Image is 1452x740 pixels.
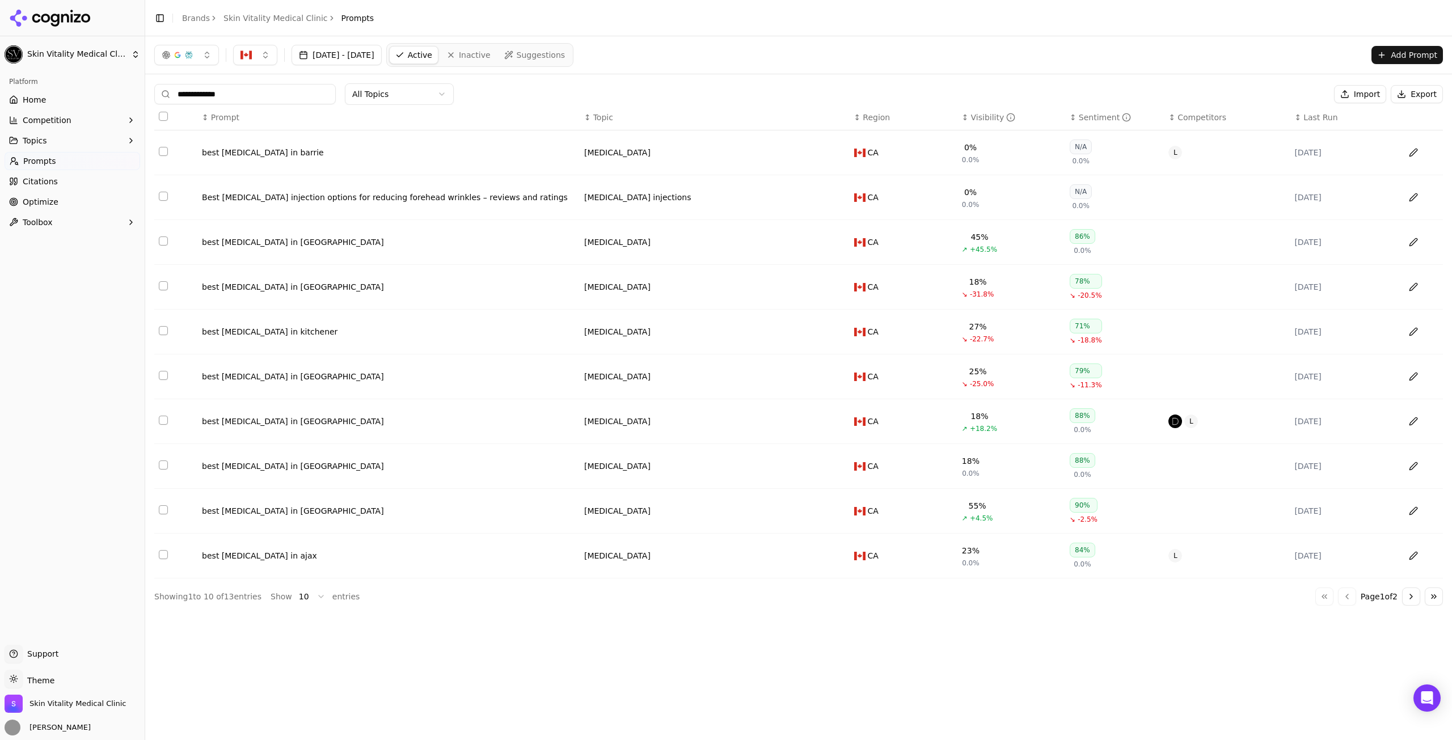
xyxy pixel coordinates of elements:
div: 78% [1070,274,1102,289]
a: Skin Vitality Medical Clinic [223,12,328,24]
span: ↘ [1070,515,1075,524]
span: -20.5% [1078,291,1101,300]
img: CA flag [854,552,866,560]
span: +4.5% [970,514,993,523]
span: ↗ [962,245,968,254]
span: Home [23,94,46,105]
span: CA [868,460,879,472]
img: dermapure [1168,415,1182,428]
div: 27% [969,321,987,332]
span: -11.3% [1078,380,1101,390]
a: best [MEDICAL_DATA] in [GEOGRAPHIC_DATA] [202,236,575,248]
span: Active [408,49,432,61]
a: [MEDICAL_DATA] [584,326,651,337]
span: Prompts [23,155,56,167]
span: Suggestions [517,49,565,61]
div: Best [MEDICAL_DATA] injection options for reducing forehead wrinkles – reviews and ratings [202,192,575,203]
div: 18% [970,411,988,422]
div: Platform [5,73,140,91]
span: [PERSON_NAME] [25,722,91,733]
a: Citations [5,172,140,191]
button: Select row 9 [159,505,168,514]
div: 90% [1070,498,1098,513]
a: best [MEDICAL_DATA] in [GEOGRAPHIC_DATA] [202,505,575,517]
a: best [MEDICAL_DATA] in barrie [202,147,575,158]
img: Skin Vitality Medical Clinic [5,695,23,713]
span: +45.5% [970,245,997,254]
div: [DATE] [1294,416,1384,427]
button: Edit in sheet [1404,457,1423,475]
img: CA flag [854,507,866,515]
div: 88% [1070,408,1095,423]
button: Edit in sheet [1404,188,1423,206]
button: Edit in sheet [1404,412,1423,430]
div: [DATE] [1294,236,1384,248]
div: [MEDICAL_DATA] [584,147,651,158]
a: best [MEDICAL_DATA] in kitchener [202,326,575,337]
span: CA [868,192,879,203]
th: Topic [580,105,850,130]
div: 23% [962,545,980,556]
span: CA [868,505,879,517]
img: Skin Vitality Medical Clinic [5,45,23,64]
div: best [MEDICAL_DATA] in [GEOGRAPHIC_DATA] [202,371,575,382]
img: Sam Walker [5,720,20,735]
div: N/A [1070,139,1092,154]
a: Active [389,46,438,64]
button: Edit in sheet [1404,502,1423,520]
a: [MEDICAL_DATA] [584,416,651,427]
button: Add Prompt [1371,46,1443,64]
span: L [1168,146,1182,159]
span: 0.0% [1074,425,1091,434]
span: CA [868,147,879,158]
span: ↗ [962,514,968,523]
span: ↘ [962,290,968,299]
button: Select row 8 [159,460,168,470]
div: Visibility [971,112,1016,123]
img: CA flag [854,328,866,336]
div: 86% [1070,229,1095,244]
button: [DATE] - [DATE] [292,45,382,65]
div: ↕Competitors [1168,112,1285,123]
a: Home [5,91,140,109]
img: CA [240,49,252,61]
div: 79% [1070,363,1102,378]
div: N/A [1070,184,1092,199]
button: Competition [5,111,140,129]
button: Edit in sheet [1404,323,1423,341]
span: CA [868,371,879,382]
span: 0.0% [962,155,980,164]
div: [DATE] [1294,326,1384,337]
div: [DATE] [1294,147,1384,158]
a: [MEDICAL_DATA] [584,371,651,382]
span: ↘ [962,379,968,388]
button: Edit in sheet [1404,547,1423,565]
span: -25.0% [970,379,994,388]
a: [MEDICAL_DATA] [584,505,651,517]
a: [MEDICAL_DATA] [584,550,651,561]
img: CA flag [854,149,866,157]
a: [MEDICAL_DATA] [584,281,651,293]
div: [DATE] [1294,371,1384,382]
span: CA [868,326,879,337]
img: CA flag [854,373,866,381]
span: CA [868,281,879,293]
span: Skin Vitality Medical Clinic [27,49,126,60]
a: best [MEDICAL_DATA] in [GEOGRAPHIC_DATA] [202,460,575,472]
div: ↕Prompt [202,112,575,123]
a: best [MEDICAL_DATA] in ajax [202,550,575,561]
button: Edit in sheet [1404,367,1423,386]
a: [MEDICAL_DATA] [584,236,651,248]
button: Select row 10 [159,550,168,559]
span: Skin Vitality Medical Clinic [29,699,126,709]
div: 25% [969,366,987,377]
span: Optimize [23,196,58,208]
